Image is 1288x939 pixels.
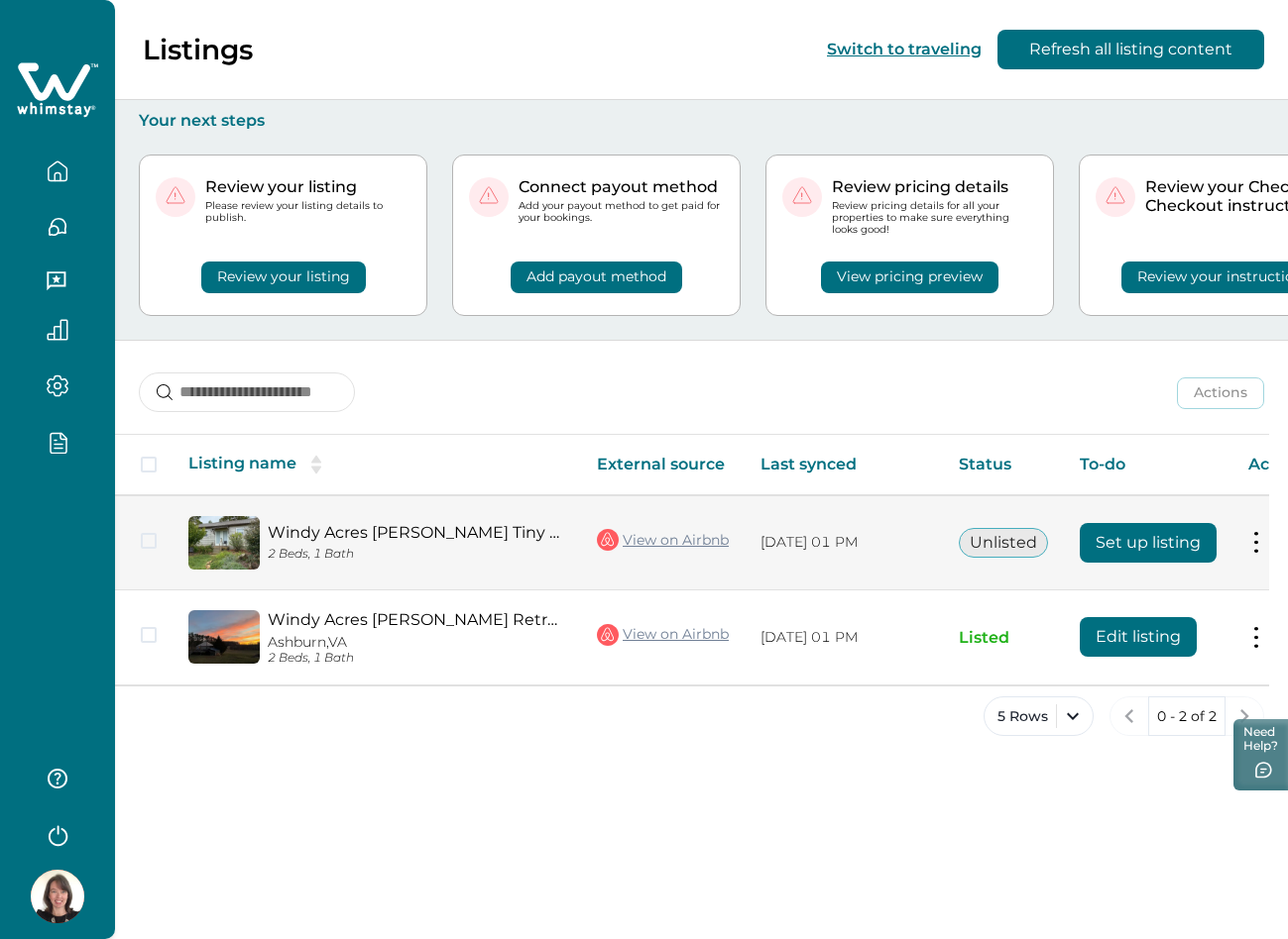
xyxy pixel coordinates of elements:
[832,200,1037,237] p: Review pricing details for all your properties to make sure everything looks good!
[268,523,565,542] a: Windy Acres [PERSON_NAME] Tiny House
[139,111,1264,131] p: Your next steps
[205,200,410,224] p: Please review your listing details to publish.
[296,455,336,474] button: sorting
[268,610,565,629] a: Windy Acres [PERSON_NAME] Retreat
[959,628,1048,648] p: Listed
[581,435,745,495] th: External source
[519,200,724,224] p: Add your payout method to get paid for your bookings.
[832,177,1037,197] p: Review pricing details
[31,870,84,923] img: Whimstay Host
[1080,617,1197,657] button: Edit listing
[1157,707,1217,727] p: 0 - 2 of 2
[268,634,565,651] p: Ashburn, VA
[173,435,581,495] th: Listing name
[205,177,410,197] p: Review your listing
[519,177,724,197] p: Connect payout method
[1177,377,1264,409] button: Actions
[984,696,1094,736] button: 5 Rows
[997,30,1264,69] button: Refresh all listing content
[827,40,982,58] button: Switch to traveling
[143,33,253,66] p: Listings
[943,435,1064,495] th: Status
[511,261,682,293] button: Add payout method
[597,622,729,648] a: View on Airbnb
[1064,435,1232,495] th: To-do
[821,261,998,293] button: View pricing preview
[1110,696,1149,736] button: previous page
[1225,696,1264,736] button: next page
[597,527,729,553] a: View on Airbnb
[268,547,565,562] p: 2 Beds, 1 Bath
[268,651,565,666] p: 2 Beds, 1 Bath
[761,628,927,648] p: [DATE] 01 PM
[761,533,927,553] p: [DATE] 01 PM
[745,435,943,495] th: Last synced
[1148,696,1226,736] button: 0 - 2 of 2
[188,516,260,570] img: propertyImage_Windy Acres Floyd Tiny House
[188,610,260,664] img: propertyImage_Windy Acres Floyd Yurt Retreat
[959,528,1048,558] button: Unlisted
[1080,523,1217,563] button: Set up listing
[201,261,366,293] button: Review your listing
